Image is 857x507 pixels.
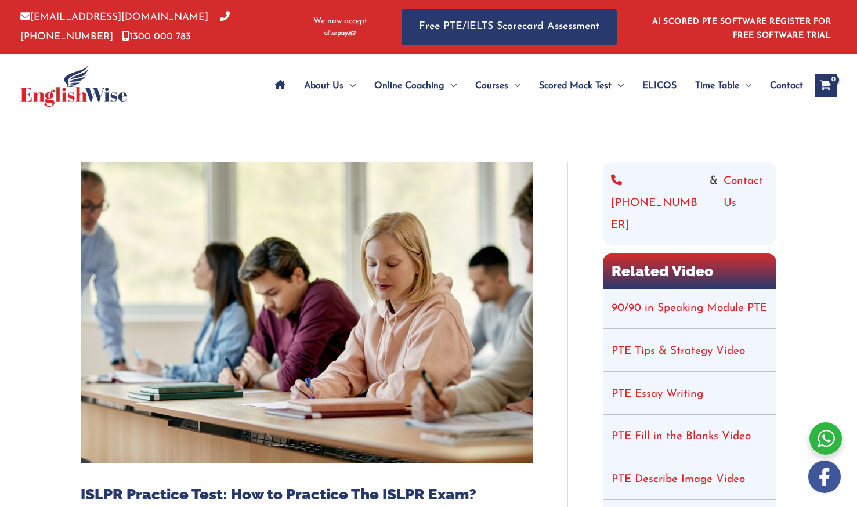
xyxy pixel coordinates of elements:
span: Time Table [695,66,739,106]
div: & [611,171,768,237]
img: Afterpay-Logo [324,30,356,37]
a: Contact Us [724,171,768,237]
a: ELICOS [633,66,686,106]
span: Scored Mock Test [539,66,612,106]
span: ELICOS [642,66,677,106]
a: CoursesMenu Toggle [466,66,530,106]
a: Free PTE/IELTS Scorecard Assessment [402,9,617,45]
h2: Related Video [603,253,776,289]
a: Time TableMenu Toggle [686,66,761,106]
img: white-facebook.png [808,461,841,493]
a: PTE Fill in the Blanks Video [612,431,751,442]
a: [EMAIL_ADDRESS][DOMAIN_NAME] [20,12,208,22]
span: Menu Toggle [343,66,356,106]
a: PTE Describe Image Video [612,474,745,485]
a: 1300 000 783 [122,32,191,42]
a: About UsMenu Toggle [295,66,365,106]
aside: Header Widget 1 [645,8,837,46]
a: PTE Tips & Strategy Video [612,346,745,357]
span: Menu Toggle [508,66,520,106]
a: Scored Mock TestMenu Toggle [530,66,633,106]
a: Online CoachingMenu Toggle [365,66,466,106]
a: PTE Essay Writing [612,389,703,400]
img: cropped-ew-logo [20,65,128,107]
span: Courses [475,66,508,106]
span: Menu Toggle [444,66,457,106]
span: About Us [304,66,343,106]
h1: ISLPR Practice Test: How to Practice The ISLPR Exam? [81,486,533,504]
a: AI SCORED PTE SOFTWARE REGISTER FOR FREE SOFTWARE TRIAL [652,17,831,40]
span: Contact [770,66,803,106]
nav: Site Navigation: Main Menu [266,66,803,106]
a: 90/90 in Speaking Module PTE [612,303,767,314]
a: [PHONE_NUMBER] [611,171,704,237]
span: Menu Toggle [612,66,624,106]
span: Online Coaching [374,66,444,106]
span: We now accept [313,16,367,27]
a: Contact [761,66,803,106]
span: Menu Toggle [739,66,751,106]
a: View Shopping Cart, empty [815,74,837,97]
a: [PHONE_NUMBER] [20,12,230,41]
